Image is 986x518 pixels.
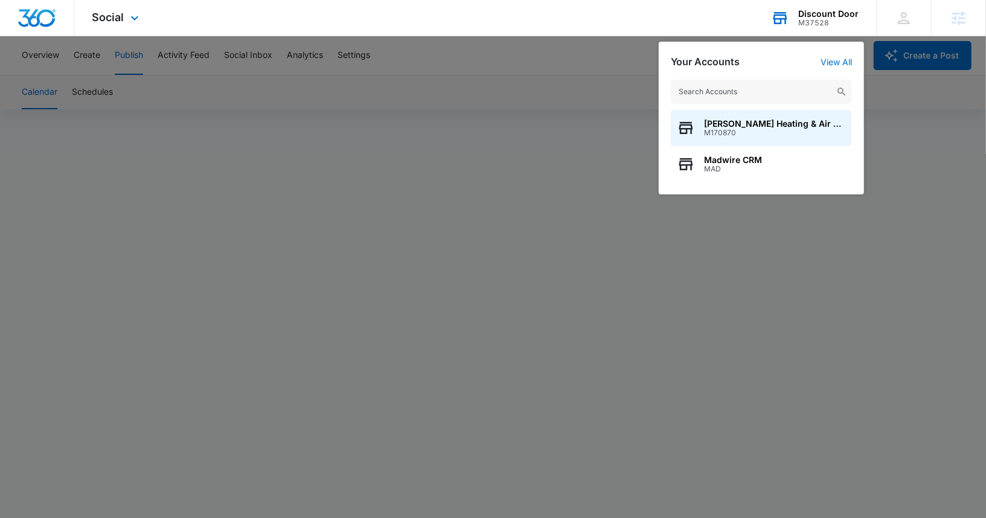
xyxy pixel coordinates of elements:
[798,19,859,27] div: account id
[671,56,740,68] h2: Your Accounts
[798,9,859,19] div: account name
[671,110,852,146] button: [PERSON_NAME] Heating & Air ConditioningM170870
[671,80,852,104] input: Search Accounts
[821,57,852,67] a: View All
[704,165,762,173] span: MAD
[704,119,846,129] span: [PERSON_NAME] Heating & Air Conditioning
[671,146,852,182] button: Madwire CRMMAD
[92,11,124,24] span: Social
[704,155,762,165] span: Madwire CRM
[704,129,846,137] span: M170870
